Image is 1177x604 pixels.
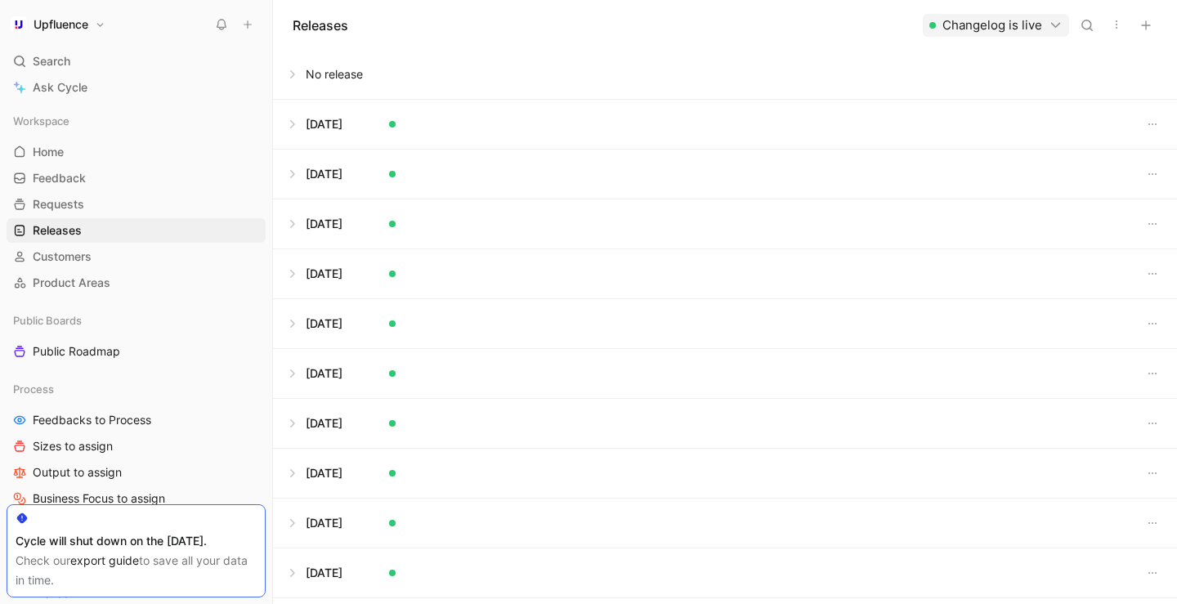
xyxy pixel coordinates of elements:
[7,308,266,333] div: Public Boards
[11,16,27,33] img: Upfluence
[7,13,110,36] button: UpfluenceUpfluence
[33,78,87,97] span: Ask Cycle
[13,312,82,329] span: Public Boards
[7,49,266,74] div: Search
[7,377,266,401] div: Process
[33,490,165,507] span: Business Focus to assign
[33,412,151,428] span: Feedbacks to Process
[7,460,266,485] a: Output to assign
[7,271,266,295] a: Product Areas
[7,244,266,269] a: Customers
[7,434,266,459] a: Sizes to assign
[7,486,266,511] a: Business Focus to assign
[33,343,120,360] span: Public Roadmap
[33,248,92,265] span: Customers
[33,170,86,186] span: Feedback
[923,14,1069,37] button: Changelog is live
[7,140,266,164] a: Home
[7,75,266,100] a: Ask Cycle
[33,196,84,213] span: Requests
[7,339,266,364] a: Public Roadmap
[33,144,64,160] span: Home
[7,408,266,432] a: Feedbacks to Process
[293,16,348,35] h1: Releases
[16,551,257,590] div: Check our to save all your data in time.
[16,531,257,551] div: Cycle will shut down on the [DATE].
[7,166,266,190] a: Feedback
[7,218,266,243] a: Releases
[7,308,266,364] div: Public BoardsPublic Roadmap
[33,51,70,71] span: Search
[34,17,88,32] h1: Upfluence
[33,275,110,291] span: Product Areas
[7,377,266,511] div: ProcessFeedbacks to ProcessSizes to assignOutput to assignBusiness Focus to assign
[70,553,139,567] a: export guide
[33,464,122,481] span: Output to assign
[7,192,266,217] a: Requests
[33,438,113,454] span: Sizes to assign
[13,381,54,397] span: Process
[13,113,69,129] span: Workspace
[33,222,82,239] span: Releases
[7,109,266,133] div: Workspace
